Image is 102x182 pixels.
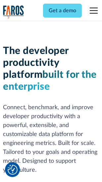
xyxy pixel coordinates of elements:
[86,3,99,19] div: menu
[8,165,18,175] img: Revisit consent button
[3,5,24,19] img: Logo of the analytics and reporting company Faros.
[3,103,99,175] p: Connect, benchmark, and improve developer productivity with a powerful, extensible, and customiza...
[3,45,99,93] h1: The developer productivity platform
[3,70,97,92] span: built for the enterprise
[8,165,18,175] button: Cookie Settings
[3,5,24,19] a: home
[43,4,82,18] a: Get a demo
